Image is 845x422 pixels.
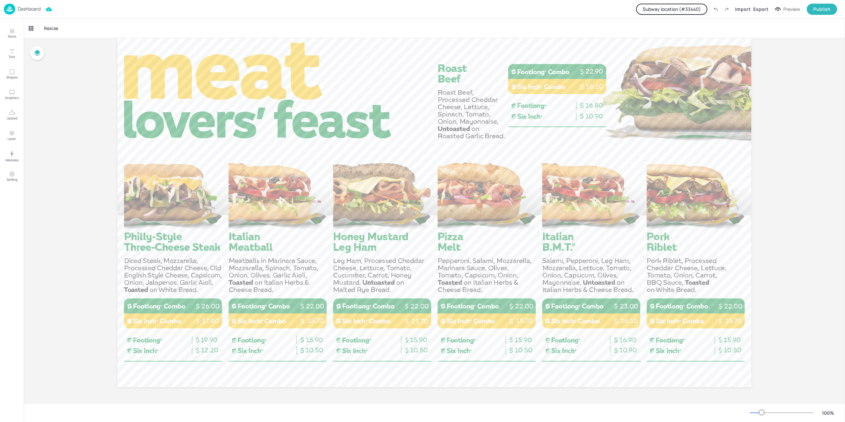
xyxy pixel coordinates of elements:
span: Resize [43,25,59,32]
p: 15.70 [302,316,328,325]
div: Publish [813,6,830,13]
span: 15.90 [410,336,427,344]
p: 16.10 [582,82,608,91]
p: 16.10 [616,316,642,325]
button: Subway location (#33440) [636,4,707,15]
p: 15.70 [407,317,433,326]
div: Preview [783,6,800,13]
span: 10.50 [305,346,323,354]
p: 22.00 [720,302,746,311]
p: 22.00 [407,302,433,311]
button: Publish [807,4,837,15]
span: 19.90 [201,336,218,344]
p: 22.90 [582,67,608,76]
span: 10.50 [724,346,741,354]
p: 26.00 [198,302,224,311]
span: 15.90 [515,336,532,344]
span: 10.50 [515,346,532,354]
span: 10.50 [410,346,428,354]
p: 17.40 [198,316,224,325]
span: 16.90 [619,336,636,344]
img: logo-86c26b7e.jpg [4,4,15,15]
span: 10.90 [619,346,637,354]
span: 10.90 [585,112,603,120]
div: Import [735,6,751,13]
span: 15.90 [306,336,323,344]
label: Undo (Ctrl + Z) [710,4,721,15]
p: Dashboard [18,7,41,11]
span: 15.90 [724,336,741,344]
span: 12.20 [201,346,218,354]
p: 15.70 [720,316,746,325]
p: 15.70 [511,316,537,325]
span: 16.80 [585,101,603,109]
button: Preview [771,4,804,14]
p: 22.00 [511,302,537,311]
p: 22.00 [302,302,328,311]
div: Export [753,6,768,13]
div: 100 % [820,409,836,416]
p: 23.00 [616,302,642,311]
label: Redo (Ctrl + Y) [721,4,732,15]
